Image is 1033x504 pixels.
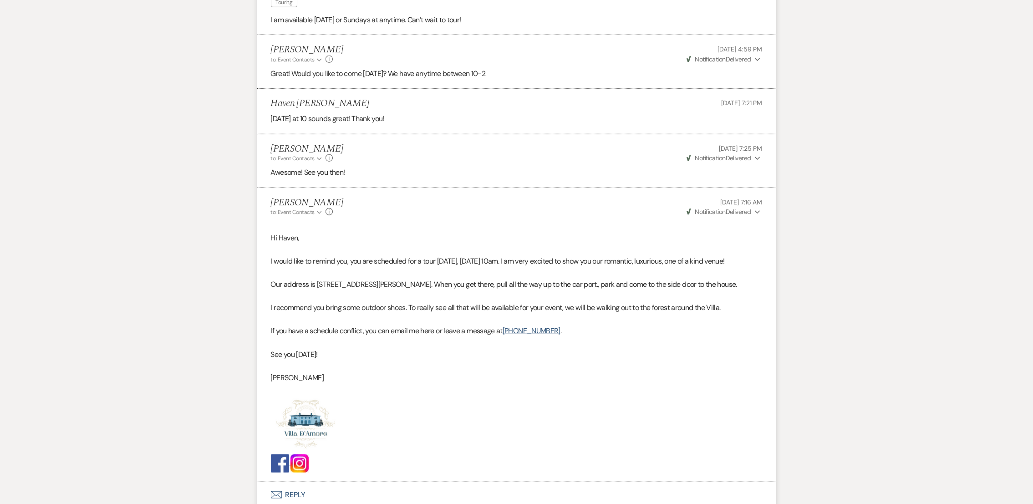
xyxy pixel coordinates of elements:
[685,207,762,217] button: NotificationDelivered
[271,44,343,56] h5: [PERSON_NAME]
[271,209,315,216] span: to: Event Contacts
[271,56,315,63] span: to: Event Contacts
[271,325,763,337] p: If you have a schedule conflict, you can email me here or leave a message at .
[687,154,751,162] span: Delivered
[503,326,560,336] a: [PHONE_NUMBER]
[271,14,763,26] p: I am available [DATE] or Sundays at anytime. Can’t wait to tour!
[695,154,725,162] span: Notification
[271,395,339,454] img: Screenshot 2025-01-23 at 12.29.24 PM.png
[687,208,751,216] span: Delivered
[685,153,762,163] button: NotificationDelivered
[271,255,763,267] p: I would like to remind you, you are scheduled for a tour [DATE], [DATE] 10am. I am very excited t...
[271,143,343,155] h5: [PERSON_NAME]
[271,167,763,178] p: Awesome! See you then!
[271,155,315,162] span: to: Event Contacts
[271,232,763,244] p: Hi Haven,
[271,208,323,216] button: to: Event Contacts
[695,55,725,63] span: Notification
[271,98,369,109] h5: Haven [PERSON_NAME]
[271,454,289,473] img: Facebook_logo_(square).png
[271,349,763,361] p: See you [DATE]!
[271,68,763,80] p: Great! Would you like to come [DATE]? We have anytime between 10-2
[271,279,763,290] p: Our address is [STREET_ADDRESS][PERSON_NAME]. When you get there, pull all the way up to the car ...
[271,56,323,64] button: to: Event Contacts
[718,45,762,53] span: [DATE] 4:59 PM
[271,154,323,163] button: to: Event Contacts
[271,372,763,384] p: [PERSON_NAME]
[271,302,763,314] p: I recommend you bring some outdoor shoes. To really see all that will be available for your event...
[271,197,343,209] h5: [PERSON_NAME]
[719,144,762,153] span: [DATE] 7:25 PM
[685,55,762,64] button: NotificationDelivered
[720,198,762,206] span: [DATE] 7:16 AM
[271,113,763,125] p: [DATE] at 10 sounds great! Thank you!
[290,454,309,473] img: images.jpg
[687,55,751,63] span: Delivered
[721,99,762,107] span: [DATE] 7:21 PM
[695,208,725,216] span: Notification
